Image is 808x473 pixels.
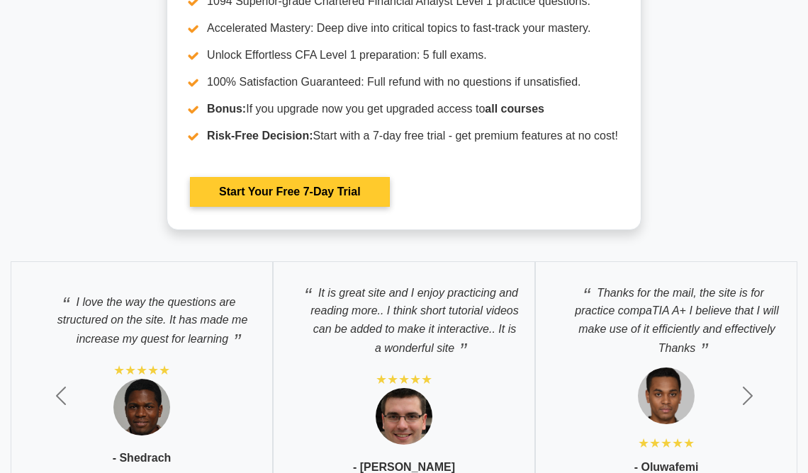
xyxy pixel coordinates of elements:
div: ★★★★★ [376,371,432,388]
a: Start Your Free 7-Day Trial [190,177,389,207]
p: Thanks for the mail, the site is for practice compaTIA A+ I believe that I will make use of it ef... [550,276,782,357]
div: ★★★★★ [638,435,695,452]
div: ★★★★★ [113,362,170,379]
p: I love the way the questions are structured on the site. It has made me increase my quest for lea... [26,285,258,348]
img: Testimonial 1 [638,367,695,424]
p: It is great site and I enjoy practicing and reading more.. I think short tutorial videos can be a... [288,276,520,357]
img: Testimonial 1 [113,379,170,435]
p: - Shedrach [113,450,172,467]
img: Testimonial 1 [376,388,432,445]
